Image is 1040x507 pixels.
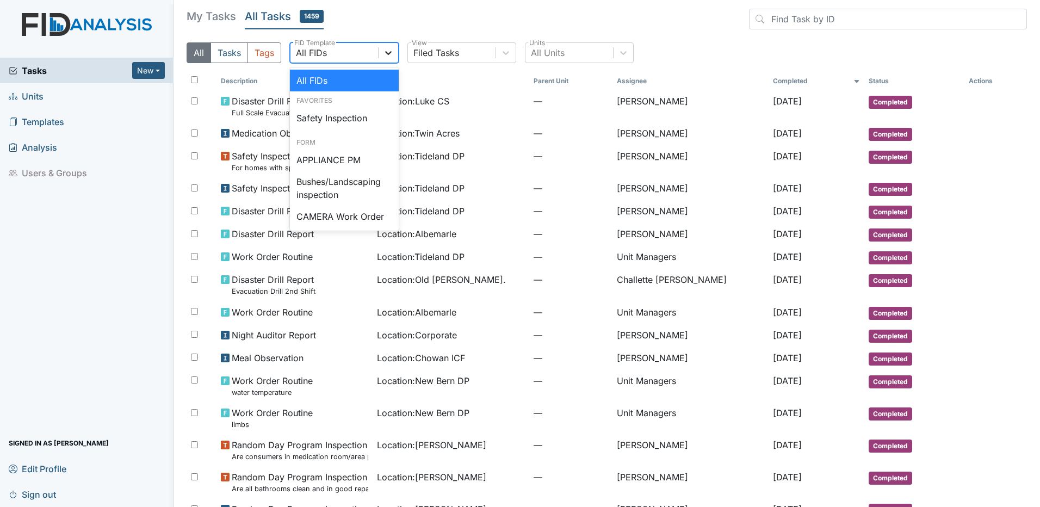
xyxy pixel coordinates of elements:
div: Critical Incident Report [290,227,399,249]
span: — [534,374,608,387]
span: Meal Observation [232,351,304,364]
span: [DATE] [773,330,802,341]
th: Toggle SortBy [216,72,373,90]
span: Completed [869,206,912,219]
span: Sign out [9,486,56,503]
div: All FIDs [290,70,399,91]
span: Signed in as [PERSON_NAME] [9,435,109,452]
span: Completed [869,307,912,320]
div: Bushes/Landscaping inspection [290,171,399,206]
span: Work Order Routine water temperature [232,374,313,398]
span: Random Day Program Inspection Are consumers in medication room/area prior to staff beginning for ... [232,438,368,462]
span: [DATE] [773,274,802,285]
td: [PERSON_NAME] [612,177,769,200]
small: limbs [232,419,313,430]
td: [PERSON_NAME] [612,347,769,370]
span: Completed [869,440,912,453]
small: For homes with sprinkler systems, are there items stored in closets within 18 inches of the sprin... [232,163,368,173]
span: Analysis [9,139,57,156]
span: Disaster Drill Report Evacuation Drill 2nd Shift [232,273,315,296]
td: [PERSON_NAME] [612,324,769,347]
span: Disaster Drill Report Full Scale Evacuation [232,95,314,118]
span: Completed [869,228,912,242]
span: Location : Chowan ICF [377,351,465,364]
td: [PERSON_NAME] [612,200,769,223]
th: Toggle SortBy [373,72,529,90]
td: Unit Managers [612,370,769,402]
small: Full Scale Evacuation [232,108,314,118]
span: [DATE] [773,407,802,418]
span: Location : Albemarle [377,227,456,240]
th: Toggle SortBy [769,72,864,90]
span: Location : Twin Acres [377,127,460,140]
span: Completed [869,330,912,343]
span: — [534,406,608,419]
div: APPLIANCE PM [290,149,399,171]
div: CAMERA Work Order [290,206,399,227]
button: Tags [247,42,281,63]
span: Location : [PERSON_NAME] [377,471,486,484]
span: Disaster Drill Report [232,227,314,240]
span: Completed [869,353,912,366]
span: Completed [869,472,912,485]
input: Toggle All Rows Selected [191,76,198,83]
a: Tasks [9,64,132,77]
input: Find Task by ID [749,9,1027,29]
span: Units [9,88,44,104]
td: Challette [PERSON_NAME] [612,269,769,301]
span: Edit Profile [9,460,66,477]
span: [DATE] [773,206,802,217]
div: Safety Inspection [290,107,399,129]
span: [DATE] [773,353,802,363]
td: [PERSON_NAME] [612,90,769,122]
span: Templates [9,113,64,130]
span: — [534,250,608,263]
th: Actions [964,72,1019,90]
h5: All Tasks [245,9,324,24]
td: Unit Managers [612,301,769,324]
button: Tasks [211,42,248,63]
span: Work Order Routine [232,250,313,263]
span: Safety Inspection For homes with sprinkler systems, are there items stored in closets within 18 i... [232,150,368,173]
td: [PERSON_NAME] [612,145,769,177]
small: Evacuation Drill 2nd Shift [232,286,315,296]
small: water temperature [232,387,313,398]
span: [DATE] [773,472,802,483]
span: Location : New Bern DP [377,406,469,419]
span: Location : Tideland DP [377,205,465,218]
div: Type filter [187,42,281,63]
div: Filed Tasks [413,46,459,59]
span: Completed [869,274,912,287]
span: Completed [869,151,912,164]
div: Form [290,138,399,147]
small: Are all bathrooms clean and in good repair? [232,484,368,494]
span: [DATE] [773,228,802,239]
span: Night Auditor Report [232,329,316,342]
span: [DATE] [773,375,802,386]
span: [DATE] [773,440,802,450]
div: All FIDs [296,46,327,59]
span: Work Order Routine limbs [232,406,313,430]
span: — [534,306,608,319]
span: Location : Albemarle [377,306,456,319]
td: [PERSON_NAME] [612,466,769,498]
span: Completed [869,251,912,264]
span: Location : Old [PERSON_NAME]. [377,273,506,286]
span: Medication Observation Checklist [232,127,368,140]
span: — [534,329,608,342]
td: [PERSON_NAME] [612,434,769,466]
button: All [187,42,211,63]
span: Completed [869,375,912,388]
th: Toggle SortBy [529,72,612,90]
span: Location : Tideland DP [377,250,465,263]
span: Completed [869,128,912,141]
span: Safety Inspection [232,182,302,195]
td: [PERSON_NAME] [612,122,769,145]
span: Location : Tideland DP [377,182,465,195]
span: [DATE] [773,151,802,162]
span: Location : Corporate [377,329,457,342]
div: All Units [531,46,565,59]
span: Location : Luke CS [377,95,449,108]
h5: My Tasks [187,9,236,24]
